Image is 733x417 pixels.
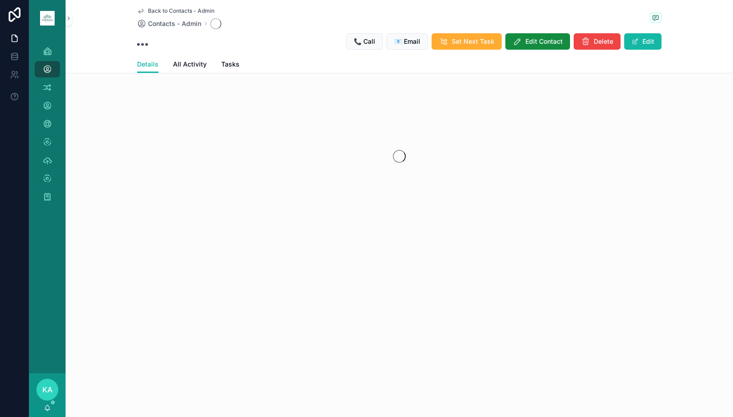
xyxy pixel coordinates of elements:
[137,60,158,69] span: Details
[40,11,55,26] img: App logo
[387,33,428,50] button: 📧 Email
[42,384,52,395] span: KA
[574,33,621,50] button: Delete
[221,60,239,69] span: Tasks
[137,7,214,15] a: Back to Contacts - Admin
[173,56,207,74] a: All Activity
[148,7,214,15] span: Back to Contacts - Admin
[624,33,662,50] button: Edit
[221,56,239,74] a: Tasks
[432,33,502,50] button: Set Next Task
[505,33,570,50] button: Edit Contact
[354,37,375,46] span: 📞 Call
[173,60,207,69] span: All Activity
[594,37,613,46] span: Delete
[346,33,383,50] button: 📞 Call
[525,37,563,46] span: Edit Contact
[148,19,201,28] span: Contacts - Admin
[394,37,420,46] span: 📧 Email
[29,36,66,373] div: scrollable content
[452,37,494,46] span: Set Next Task
[137,56,158,73] a: Details
[137,19,201,28] a: Contacts - Admin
